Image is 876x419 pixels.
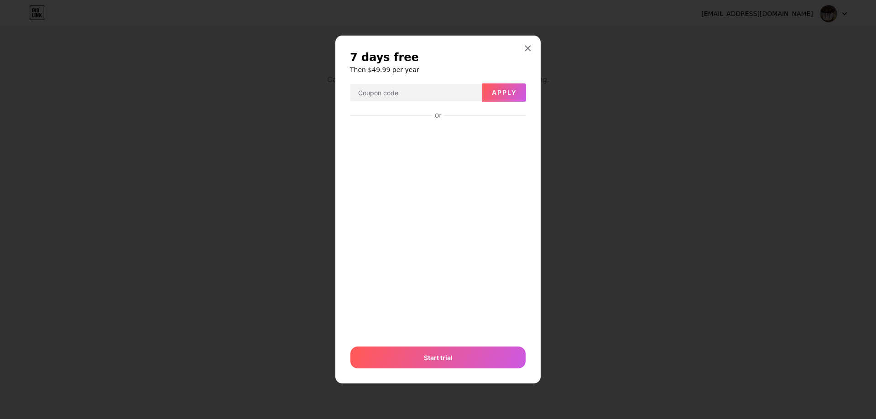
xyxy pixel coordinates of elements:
[433,112,443,119] div: Or
[424,353,453,362] span: Start trial
[350,84,482,102] input: Coupon code
[482,83,526,102] button: Apply
[350,65,526,74] h6: Then $49.99 per year
[492,88,517,96] span: Apply
[349,120,527,337] iframe: نافذة إدخال الدفع الآمن
[350,50,419,65] span: 7 days free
